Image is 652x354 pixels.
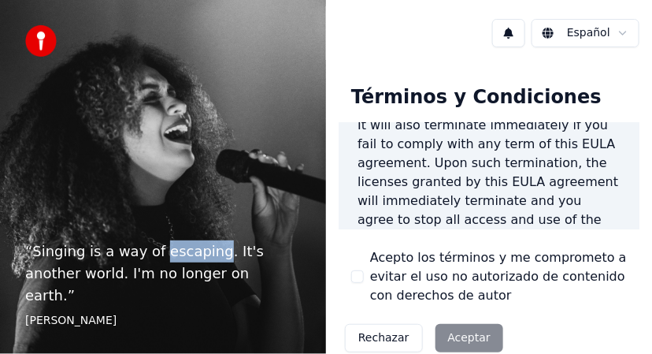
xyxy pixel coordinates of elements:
p: It will also terminate immediately if you fail to comply with any term of this EULA agreement. Up... [357,116,621,286]
button: Rechazar [345,324,423,352]
footer: [PERSON_NAME] [25,313,301,329]
div: Términos y Condiciones [339,73,614,123]
img: youka [25,25,57,57]
label: Acepto los términos y me comprometo a evitar el uso no autorizado de contenido con derechos de autor [370,248,627,305]
p: “ Singing is a way of escaping. It's another world. I'm no longer on earth. ” [25,240,301,307]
